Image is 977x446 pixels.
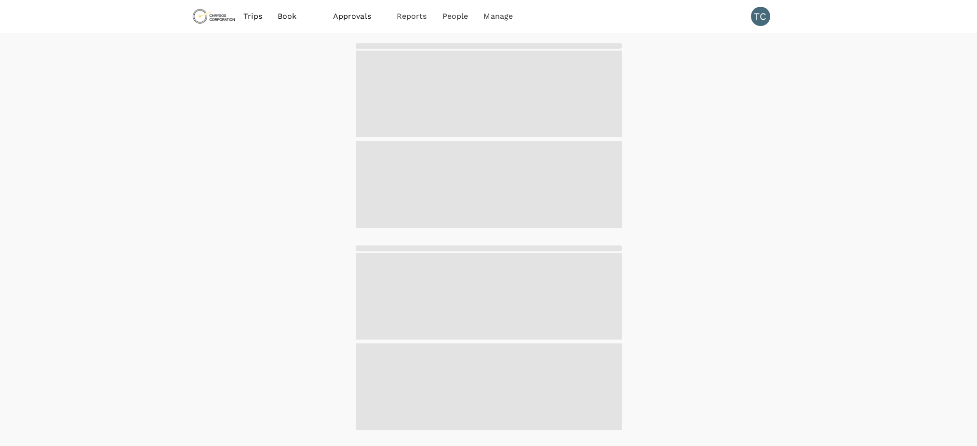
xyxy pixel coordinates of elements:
[278,11,297,22] span: Book
[192,6,236,27] img: Chrysos Corporation
[751,7,770,26] div: TC
[333,11,381,22] span: Approvals
[442,11,468,22] span: People
[483,11,513,22] span: Manage
[397,11,427,22] span: Reports
[243,11,262,22] span: Trips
